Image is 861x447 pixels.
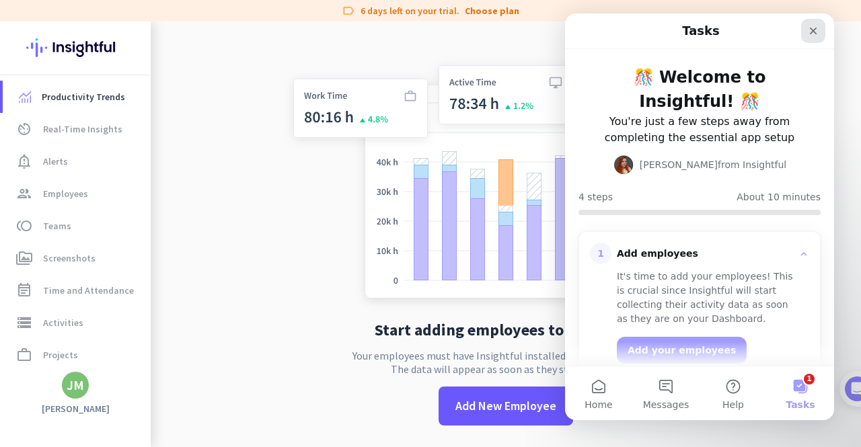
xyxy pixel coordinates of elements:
[3,307,151,339] a: storageActivities
[352,349,659,376] p: Your employees must have Insightful installed on their computers. The data will appear as soon as...
[16,186,32,202] i: group
[283,44,728,311] img: no-search-results
[16,282,32,298] i: event_note
[16,347,32,363] i: work_outline
[43,250,96,266] span: Screenshots
[16,218,32,234] i: toll
[43,121,122,137] span: Real-Time Insights
[439,387,573,425] button: Add New Employee
[43,218,71,234] span: Teams
[16,121,32,137] i: av_timer
[43,153,68,169] span: Alerts
[42,89,125,105] span: Productivity Trends
[16,153,32,169] i: notification_important
[43,347,78,363] span: Projects
[3,113,151,145] a: av_timerReal-Time Insights
[465,4,519,17] a: Choose plan
[3,145,151,177] a: notification_importantAlerts
[43,282,134,298] span: Time and Attendance
[3,177,151,210] a: groupEmployees
[3,371,151,403] a: data_usageReportsexpand_more
[565,13,834,420] iframe: Intercom live chat
[342,4,355,17] i: label
[3,339,151,371] a: work_outlineProjects
[67,378,84,392] div: JM
[16,250,32,266] i: perm_media
[3,210,151,242] a: tollTeams
[3,81,151,113] a: menu-itemProductivity Trends
[375,322,638,338] h2: Start adding employees to Insightful
[3,274,151,307] a: event_noteTime and Attendance
[19,91,31,103] img: menu-item
[3,242,151,274] a: perm_mediaScreenshots
[43,315,83,331] span: Activities
[455,397,556,415] span: Add New Employee
[43,186,88,202] span: Employees
[26,22,124,74] img: Insightful logo
[16,315,32,331] i: storage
